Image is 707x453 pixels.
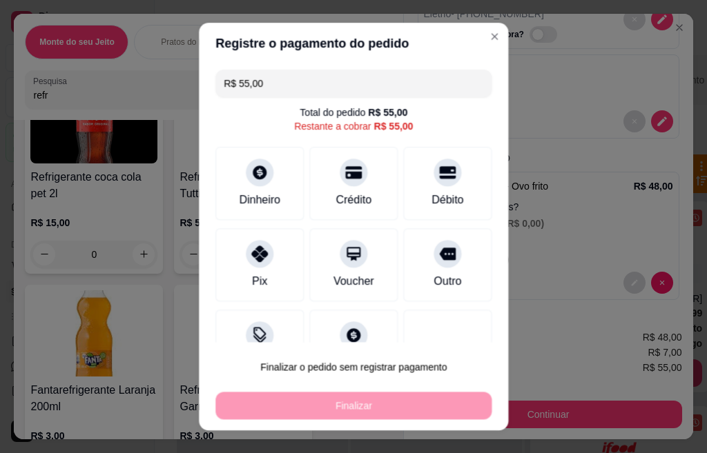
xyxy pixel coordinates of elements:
div: R$ 55,00 [374,119,413,133]
input: Ex.: hambúrguer de cordeiro [224,70,483,97]
header: Registre o pagamento do pedido [199,23,508,64]
div: Débito [432,192,463,208]
button: Close [483,26,505,48]
div: R$ 55,00 [368,105,407,119]
div: Crédito [336,192,371,208]
div: Restante a cobrar [294,119,413,133]
div: Dinheiro [239,192,280,208]
button: Finalizar o pedido sem registrar pagamento [215,353,492,381]
div: Total do pedido [300,105,407,119]
div: Pix [252,273,267,290]
div: Outro [434,273,461,290]
div: Voucher [333,273,374,290]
